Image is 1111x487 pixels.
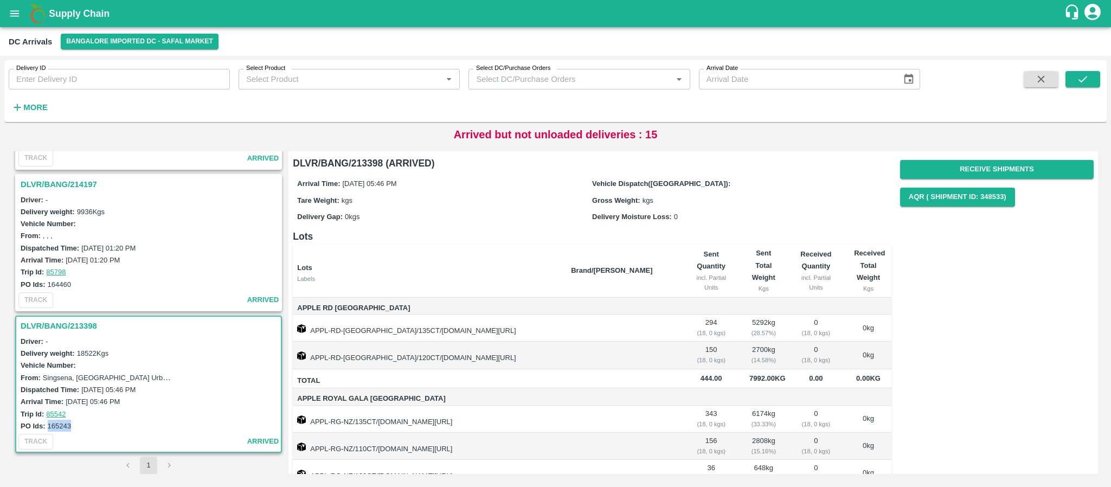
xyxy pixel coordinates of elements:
div: ( 18, 0 kgs) [795,419,837,429]
td: 36 [682,460,741,487]
td: 648 kg [741,460,787,487]
label: Dispatched Time: [21,244,79,252]
span: arrived [247,435,279,448]
td: 0 kg [845,460,891,487]
label: 164460 [48,280,71,289]
td: 0 [787,433,846,460]
label: Delivery Moisture Loss: [592,213,672,221]
label: Vehicle Dispatch([GEOGRAPHIC_DATA]): [592,180,730,188]
label: Vehicle Number: [21,361,76,369]
label: Arrival Time: [21,256,63,264]
td: 0 [787,315,846,342]
span: 0 [674,213,678,221]
h3: DLVR/BANG/214197 [21,177,280,191]
b: Supply Chain [49,8,110,19]
span: Apple Royal Gala [GEOGRAPHIC_DATA] [297,393,562,405]
td: 150 [682,342,741,369]
div: ( 28.57 %) [749,328,778,338]
span: - [46,196,48,204]
span: kgs [342,196,352,204]
label: [DATE] 01:20 PM [66,256,120,264]
td: 294 [682,315,741,342]
b: Received Quantity [800,250,831,270]
a: Supply Chain [49,6,1064,21]
input: Enter Delivery ID [9,69,230,89]
div: Kgs [749,284,778,293]
div: incl. Partial Units [795,273,837,293]
label: Arrival Time: [297,180,340,188]
img: box [297,470,306,478]
td: APPL-RG-NZ/110CT/[DOMAIN_NAME][URL] [293,433,562,460]
div: ( 18, 0 kgs) [690,446,732,456]
span: 7992.00 Kg [749,374,786,382]
input: Select Product [242,72,439,86]
div: ( 3.5 %) [749,473,778,483]
div: customer-support [1064,4,1083,23]
button: Select DC [61,34,219,49]
button: Choose date [898,69,919,89]
td: 0 kg [845,315,891,342]
div: incl. Partial Units [690,273,732,293]
input: Arrival Date [699,69,894,89]
td: 0 kg [845,342,891,369]
input: Select DC/Purchase Orders [472,72,654,86]
span: 444.00 [690,373,732,385]
h3: DLVR/BANG/213398 [21,319,280,333]
img: box [297,415,306,424]
button: More [9,98,50,117]
button: Receive Shipments [900,160,1094,179]
h6: Lots [293,229,891,244]
div: ( 18, 0 kgs) [795,328,837,338]
span: arrived [247,294,279,306]
strong: More [23,103,48,112]
button: AQR ( Shipment Id: 348533) [900,188,1015,207]
label: Select DC/Purchase Orders [476,64,550,73]
span: - [46,337,48,345]
span: Total [297,375,562,387]
b: Received Total Weight [854,249,885,281]
td: APPL-RG-NZ/120CT/[DOMAIN_NAME][URL] [293,460,562,487]
label: [DATE] 01:20 PM [81,244,136,252]
h6: DLVR/BANG/213398 (ARRIVED) [293,156,891,171]
span: [DATE] 05:46 PM [343,180,397,188]
div: ( 18, 0 kgs) [795,446,837,456]
button: Open [442,72,456,86]
label: PO Ids: [21,280,46,289]
label: Dispatched Time: [21,386,79,394]
td: APPL-RD-[GEOGRAPHIC_DATA]/135CT/[DOMAIN_NAME][URL] [293,315,562,342]
label: Singsena, [GEOGRAPHIC_DATA] Urban, huskar, [GEOGRAPHIC_DATA] [43,373,273,382]
td: APPL-RD-[GEOGRAPHIC_DATA]/120CT/[DOMAIN_NAME][URL] [293,342,562,369]
div: ( 33.33 %) [749,419,778,429]
b: Sent Total Weight [752,249,775,281]
div: Labels [297,274,562,284]
div: account of current user [1083,2,1102,25]
label: Arrival Time: [21,398,63,406]
label: [DATE] 05:46 PM [66,398,120,406]
label: Driver: [21,196,43,204]
span: kgs [643,196,653,204]
label: Trip Id: [21,410,44,418]
nav: pagination navigation [118,457,179,474]
label: From: [21,374,41,382]
label: , , , [43,232,53,240]
td: APPL-RG-NZ/135CT/[DOMAIN_NAME][URL] [293,406,562,433]
label: Trip Id: [21,268,44,276]
td: 0 [787,406,846,433]
label: Arrival Date [707,64,738,73]
td: 5292 kg [741,315,787,342]
td: 0 kg [845,433,891,460]
td: 0 [787,460,846,487]
a: 85542 [46,410,66,418]
td: 0 [787,342,846,369]
div: ( 18, 0 kgs) [690,473,732,483]
td: 2808 kg [741,433,787,460]
label: [DATE] 05:46 PM [81,386,136,394]
button: open drawer [2,1,27,26]
img: box [297,324,306,333]
b: Sent Quantity [697,250,725,270]
label: Gross Weight: [592,196,640,204]
button: page 1 [140,457,157,474]
span: 0 kgs [345,213,359,221]
b: Lots [297,264,312,272]
div: ( 15.16 %) [749,446,778,456]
